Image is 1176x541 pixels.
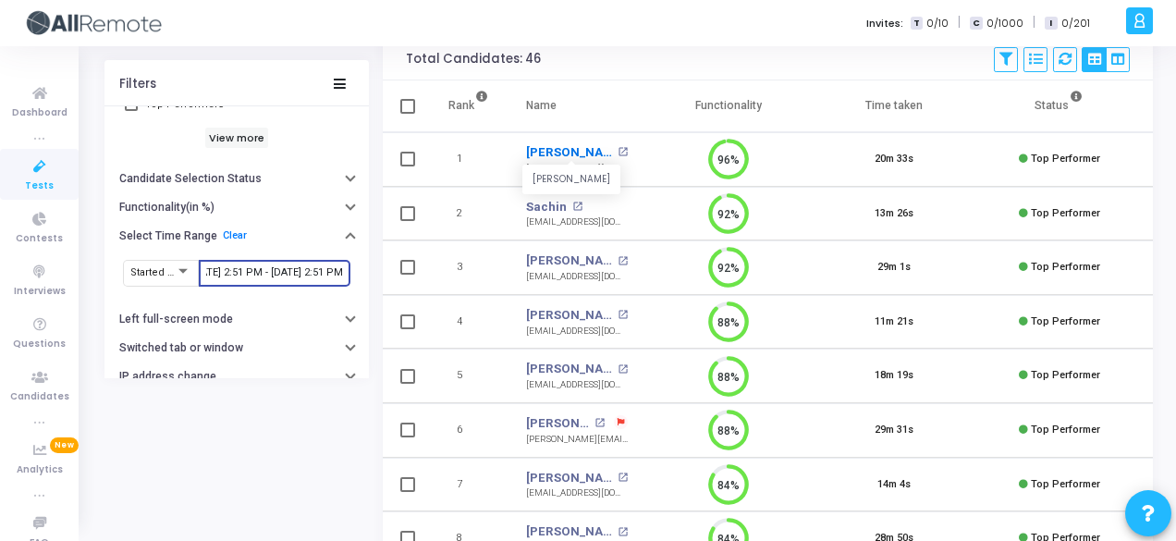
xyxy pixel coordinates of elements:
span: Top Performer [1031,315,1100,327]
a: [PERSON_NAME] [526,469,613,487]
span: Interviews [14,284,66,300]
div: Name [526,95,557,116]
th: Rank [429,80,508,132]
td: 1 [429,132,508,187]
label: Invites: [866,16,903,31]
span: New [50,437,79,453]
a: [PERSON_NAME] [526,523,613,541]
h6: Switched tab or window [119,341,243,355]
div: [EMAIL_ADDRESS][DOMAIN_NAME] [526,378,628,392]
span: 0/1000 [986,16,1023,31]
img: logo [23,5,162,42]
div: [EMAIL_ADDRESS][DOMAIN_NAME] [526,486,628,500]
td: 6 [429,403,508,458]
div: 29m 1s [877,260,911,276]
div: View Options [1082,47,1130,72]
span: Contests [16,231,63,247]
mat-icon: open_in_new [618,310,628,320]
a: [PERSON_NAME] [526,306,613,325]
a: [PERSON_NAME] [526,360,613,378]
div: 20m 33s [875,152,913,167]
h6: Candidate Selection Status [119,172,262,186]
div: 13m 26s [875,206,913,222]
div: [EMAIL_ADDRESS][DOMAIN_NAME] [526,325,628,338]
div: 18m 19s [875,368,913,384]
a: [PERSON_NAME] [526,143,613,162]
div: 14m 4s [877,477,911,493]
td: 2 [429,187,508,241]
td: 3 [429,240,508,295]
div: [EMAIL_ADDRESS][DOMAIN_NAME] [526,270,628,284]
span: 0/10 [926,16,949,31]
div: 11m 21s [875,314,913,330]
th: Status [977,80,1143,132]
span: | [958,13,961,32]
button: Select Time RangeClear [104,221,369,250]
span: Top Performer [1031,478,1100,490]
button: Left full-screen mode [104,305,369,334]
div: Time taken [865,95,923,116]
span: Dashboard [12,105,67,121]
div: 29m 31s [875,423,913,438]
mat-icon: open_in_new [618,147,628,157]
mat-icon: open_in_new [618,256,628,266]
mat-icon: open_in_new [618,527,628,537]
div: [EMAIL_ADDRESS][DOMAIN_NAME] [526,162,628,176]
span: C [970,17,982,31]
span: Questions [13,337,66,352]
span: T [911,17,923,31]
input: From Date ~ To Date [206,267,343,278]
span: 0/201 [1061,16,1090,31]
button: Candidate Selection Status [104,165,369,193]
mat-icon: open_in_new [594,418,605,428]
span: Top Performer [1031,153,1100,165]
button: Switched tab or window [104,334,369,363]
mat-icon: open_in_new [618,473,628,483]
span: Tests [25,178,54,194]
button: IP address change [104,363,369,391]
span: Top Performer [1031,261,1100,273]
span: Top Performer [1031,207,1100,219]
div: [PERSON_NAME] [522,166,620,194]
a: Sachin [526,198,567,216]
td: 7 [429,458,508,512]
a: [PERSON_NAME] [526,252,613,270]
h6: Left full-screen mode [119,313,233,326]
span: | [1033,13,1035,32]
span: Top Performer [1031,424,1100,436]
h6: IP address change [119,370,216,384]
span: Candidates [10,389,69,405]
span: Analytics [17,462,63,478]
span: I [1045,17,1057,31]
a: Clear [223,229,247,241]
div: Total Candidates: 46 [406,52,541,67]
mat-icon: open_in_new [572,202,582,212]
span: Top Performer [1031,369,1100,381]
td: 4 [429,295,508,350]
h6: Select Time Range [119,229,217,243]
button: Functionality(in %) [104,193,369,222]
h6: View more [205,128,269,148]
th: Functionality [646,80,812,132]
span: Started At [130,266,177,278]
td: 5 [429,349,508,403]
div: [PERSON_NAME][EMAIL_ADDRESS][DOMAIN_NAME] [526,433,628,447]
mat-icon: open_in_new [618,364,628,375]
div: Filters [119,77,156,92]
div: [EMAIL_ADDRESS][DOMAIN_NAME] [526,215,628,229]
a: [PERSON_NAME] [526,414,590,433]
h6: Functionality(in %) [119,201,214,215]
